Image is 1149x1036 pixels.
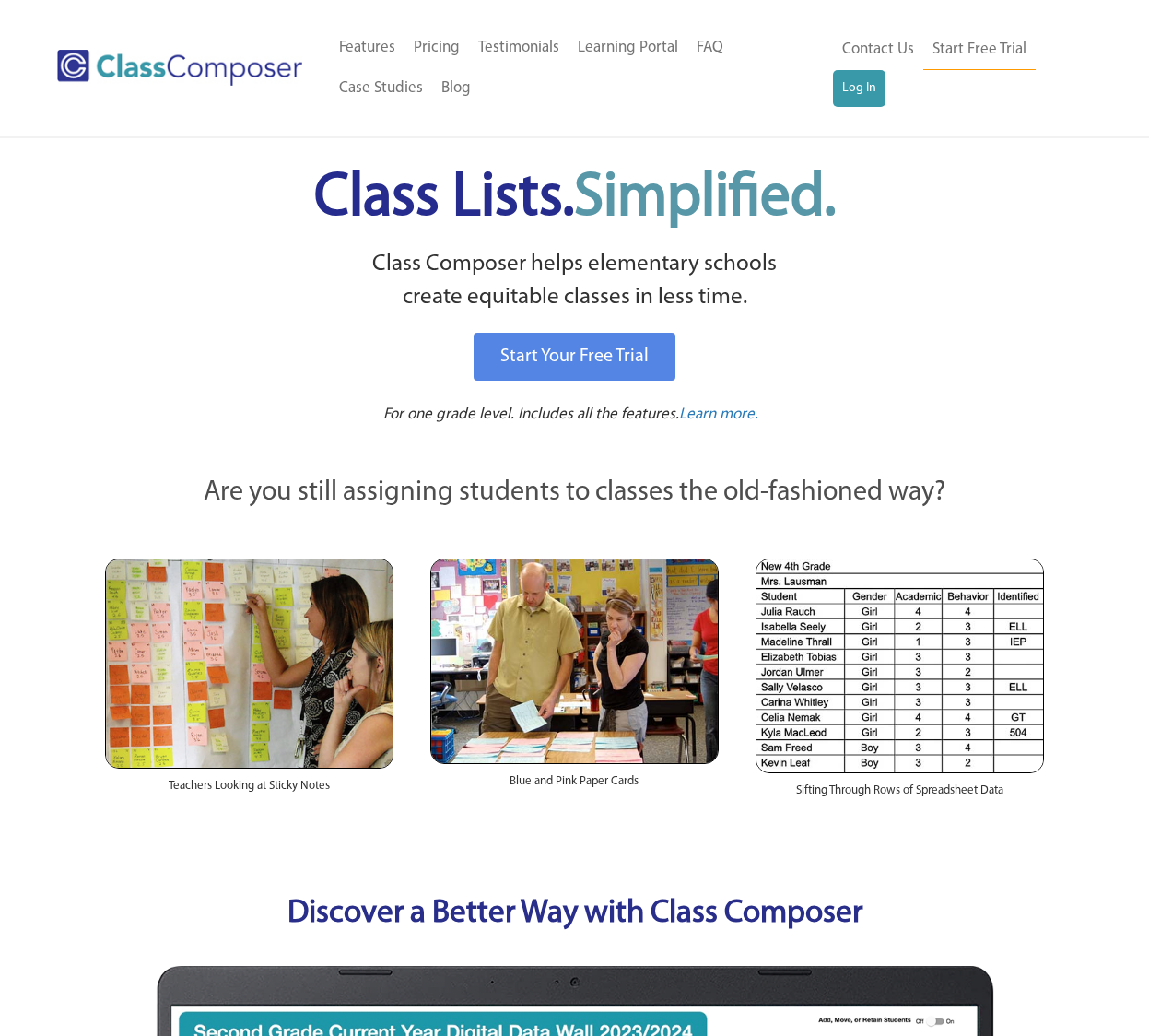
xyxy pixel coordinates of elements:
div: Teachers Looking at Sticky Notes [105,769,393,813]
span: Learn more. [679,406,758,422]
span: For one grade level. Includes all the features. [383,406,679,422]
a: Learn more. [679,404,758,427]
div: Blue and Pink Paper Cards [430,764,719,808]
img: Teachers Looking at Sticky Notes [105,559,393,769]
div: Sifting Through Rows of Spreadsheet Data [756,773,1044,818]
span: Class Lists. [314,169,836,229]
a: FAQ [687,28,733,68]
a: Blog [432,68,480,109]
img: Blue and Pink Paper Cards [430,559,719,764]
p: Discover a Better Way with Class Composer [87,891,1063,938]
span: Simplified. [574,169,836,229]
a: Start Your Free Trial [474,333,675,381]
a: Log In [833,70,885,107]
nav: Header Menu [330,28,833,109]
a: Learning Portal [569,28,687,68]
a: Contact Us [833,29,923,70]
img: Spreadsheets [756,559,1044,773]
a: Pricing [404,28,469,68]
a: Case Studies [330,68,432,109]
a: Features [330,28,404,68]
a: Start Free Trial [923,29,1036,71]
a: Testimonials [469,28,569,68]
nav: Header Menu [833,29,1078,107]
span: Start Your Free Trial [500,347,649,366]
img: Class Composer [57,50,302,86]
p: Class Composer helps elementary schools create equitable classes in less time. [102,248,1048,315]
p: Are you still assigning students to classes the old-fashioned way? [105,473,1045,513]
